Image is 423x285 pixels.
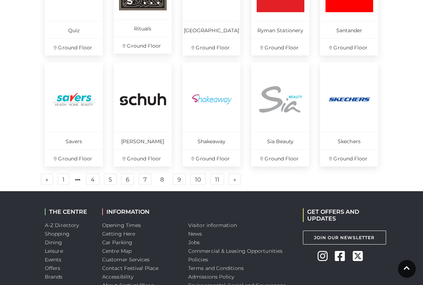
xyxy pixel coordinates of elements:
a: 1 [58,174,69,185]
p: Shakeaway [182,132,241,149]
a: Join Our Newsletter [303,231,386,245]
a: Admissions Policy [188,274,234,280]
a: 5 [104,174,117,185]
p: Ground Floor [45,149,103,166]
a: 9 [173,174,186,185]
p: Ground Floor [114,37,172,54]
p: Rituals [114,19,172,37]
p: Santander [320,21,378,38]
a: Commercial & Leasing Opportunities [188,248,282,254]
a: Getting Here [102,231,135,237]
a: 7 [139,174,151,185]
a: Centre Map [102,248,132,254]
p: Skechers [320,132,378,149]
p: [PERSON_NAME] [114,132,172,149]
p: Ground Floor [182,149,241,166]
p: Savers [45,132,103,149]
a: Leisure [45,248,63,254]
a: Skechers Ground Floor [320,63,378,166]
a: Shakeaway Ground Floor [182,63,241,166]
p: Sia Beauty [251,132,309,149]
a: Customer Services [102,256,150,263]
a: Offers [45,265,61,271]
a: Contact Festival Place [102,265,158,271]
a: Car Parking [102,239,132,246]
a: Terms and Conditions [188,265,244,271]
a: Policies [188,256,208,263]
p: Ground Floor [251,149,309,166]
span: « [46,177,48,182]
a: 11 [210,174,224,185]
a: Shopping [45,231,70,237]
a: 10 [190,174,206,185]
a: [PERSON_NAME] Ground Floor [114,63,172,166]
p: Ground Floor [320,38,378,55]
a: Opening Times [102,222,141,228]
a: News [188,231,202,237]
a: 8 [156,174,168,185]
a: Events [45,256,62,263]
span: » [233,177,236,182]
a: 4 [86,174,99,185]
p: [GEOGRAPHIC_DATA] [182,21,241,38]
a: Visitor information [188,222,237,228]
p: Ground Floor [320,149,378,166]
h2: THE CENTRE [45,208,91,215]
a: Sia Beauty Ground Floor [251,63,309,166]
p: Quiz [45,21,103,38]
a: Jobs [188,239,200,246]
p: Ground Floor [182,38,241,55]
a: Dining [45,239,62,246]
a: Accessibility [102,274,133,280]
a: Previous [41,174,53,185]
a: Brands [45,274,63,280]
h2: INFORMATION [102,208,177,215]
a: Savers Ground Floor [45,63,103,166]
p: Ground Floor [251,38,309,55]
p: Ground Floor [114,149,172,166]
a: 6 [121,174,134,185]
h2: GET OFFERS AND UPDATES [303,208,378,222]
a: Next [229,174,241,185]
a: A-Z Directory [45,222,79,228]
p: Ryman Stationery [251,21,309,38]
p: Ground Floor [45,38,103,55]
